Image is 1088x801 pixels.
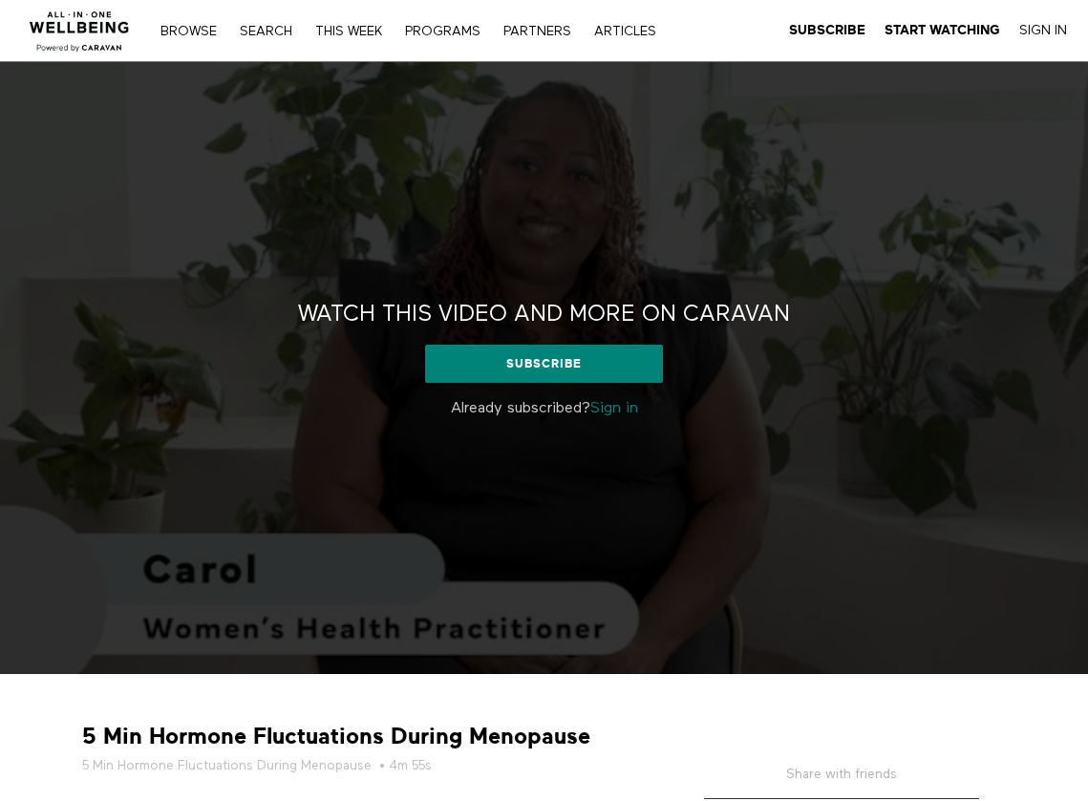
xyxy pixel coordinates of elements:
a: Search [230,25,302,38]
h2: Watch this video and more on CARAVAN [298,300,790,329]
a: 5 Min Hormone Fluctuations During Menopause [82,756,372,775]
strong: Start Watching [885,23,1000,37]
strong: 5 Min Hormone Fluctuations During Menopause [82,722,590,751]
a: ARTICLES [585,25,666,38]
a: Subscribe [425,345,663,383]
a: Browse [151,25,226,38]
a: Subscribe [789,22,865,39]
strong: Subscribe [789,23,865,37]
a: THIS WEEK [306,25,392,38]
h5: • 4m 55s [82,756,649,775]
a: PROGRAMS [395,25,490,38]
p: Already subscribed? [296,397,793,420]
a: Sign In [1019,22,1067,39]
a: Sign in [590,401,638,416]
a: Start Watching [885,22,1000,39]
nav: Primary [151,21,665,40]
a: PARTNERS [494,25,581,38]
h5: Share with friends [704,765,980,799]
